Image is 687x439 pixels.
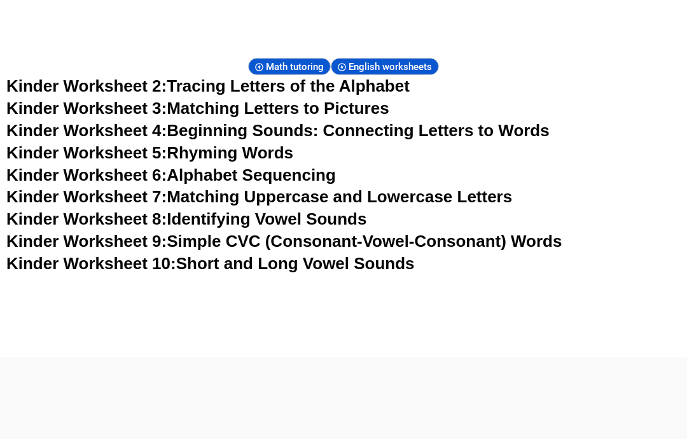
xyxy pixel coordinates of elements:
span: Kinder Worksheet 3: [6,99,167,118]
a: Kinder Worksheet 8:Identifying Vowel Sounds [6,210,366,229]
a: Kinder Worksheet 6:Alphabet Sequencing [6,166,336,185]
span: Kinder Worksheet 7: [6,188,167,207]
span: Kinder Worksheet 9: [6,232,167,251]
a: Kinder Worksheet 7:Matching Uppercase and Lowercase Letters [6,188,512,207]
span: English worksheets [349,62,436,73]
a: Kinder Worksheet 9:Simple CVC (Consonant-Vowel-Consonant) Words [6,232,562,251]
span: Kinder Worksheet 4: [6,122,167,141]
a: Kinder Worksheet 2:Tracing Letters of the Alphabet [6,77,410,96]
a: Kinder Worksheet 10:Short and Long Vowel Sounds [6,254,415,274]
a: Kinder Worksheet 4:Beginning Sounds: Connecting Letters to Words [6,122,550,141]
span: Math tutoring [266,62,328,73]
a: Kinder Worksheet 3:Matching Letters to Pictures [6,99,389,118]
iframe: Chat Widget [469,295,687,439]
iframe: Advertisement [24,357,663,436]
a: Kinder Worksheet 5:Rhyming Words [6,144,293,163]
span: Kinder Worksheet 5: [6,144,167,163]
div: English worksheets [331,59,439,76]
span: Kinder Worksheet 10: [6,254,176,274]
span: Kinder Worksheet 6: [6,166,167,185]
span: Kinder Worksheet 8: [6,210,167,229]
div: Math tutoring [248,59,331,76]
span: Kinder Worksheet 2: [6,77,167,96]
